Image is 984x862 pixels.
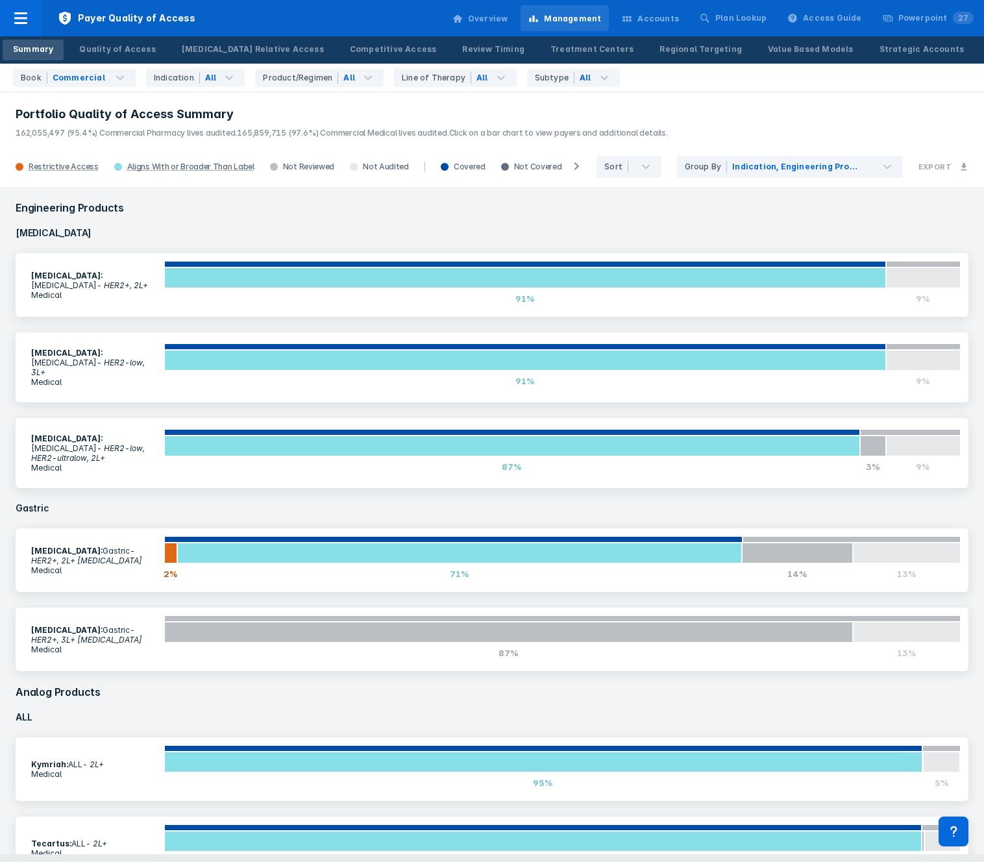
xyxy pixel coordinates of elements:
a: Accounts [614,5,687,31]
div: 9% [886,371,961,391]
a: Management [521,5,609,31]
a: Summary [3,40,64,60]
div: Access Guide [803,12,861,24]
p: Medical [31,848,156,858]
a: Kymriah:ALL- 2L+Medical95%5% [16,737,968,801]
div: Aligns With or Broader Than Label [127,162,254,172]
div: Plan Lookup [715,12,767,24]
div: [MEDICAL_DATA] Relative Access [182,43,324,55]
a: [MEDICAL_DATA]:Gastric- HER2+, 2L+ [MEDICAL_DATA]Medical2%71%14%13% [16,528,968,592]
h3: Portfolio Quality of Access Summary [16,106,968,122]
h4: [MEDICAL_DATA] [8,221,976,245]
a: [MEDICAL_DATA]:[MEDICAL_DATA]- HER2-low, HER2-ultralow, 2L+Medical87%3%9% [16,418,968,488]
div: 13% [853,563,961,584]
section: [MEDICAL_DATA] [23,340,164,395]
h3: Export [918,162,952,171]
b: Kymriah : [31,759,68,769]
button: Export [911,154,976,179]
div: 91% [164,288,886,309]
div: Strategic Accounts [879,43,965,55]
div: Overview [468,13,508,25]
div: Review Timing [462,43,524,55]
div: 91% [164,371,886,391]
div: 3% [860,456,885,477]
div: Indication, Engineering Products [732,161,862,173]
div: All [343,72,355,84]
b: [MEDICAL_DATA] : [31,625,103,635]
div: All [476,72,488,84]
a: Strategic Accounts [869,40,975,60]
div: 14% [742,563,854,584]
div: Book [21,72,47,84]
div: Commercial [53,72,105,84]
div: All [205,72,217,84]
div: Powerpoint [898,12,974,24]
div: Treatment Centers [550,43,633,55]
div: Product/Regimen [263,72,338,84]
section: Gastric [23,617,164,662]
div: Accounts [637,13,679,25]
div: 13% [853,643,961,663]
i: - HER2-low, HER2-ultralow, 2L+ [31,443,145,463]
p: Medical [31,769,156,779]
a: Value Based Models [757,40,864,60]
p: Medical [31,645,156,654]
div: Restrictive Access [29,162,99,172]
div: Not Covered [493,162,570,172]
b: [MEDICAL_DATA] : [31,271,103,280]
a: Treatment Centers [540,40,644,60]
a: Competitive Access [339,40,447,60]
div: Value Based Models [768,43,854,55]
div: Quality of Access [79,43,155,55]
p: Medical [31,463,156,473]
a: Regional Targeting [649,40,752,60]
div: 2% [164,563,178,584]
a: [MEDICAL_DATA] Relative Access [171,40,334,60]
h4: Gastric [8,496,976,521]
div: 9% [886,456,961,477]
div: 87% [164,456,861,477]
p: Medical [31,565,156,575]
div: Management [544,13,601,25]
a: [MEDICAL_DATA]:[MEDICAL_DATA]- HER2-low, 3L+Medical91%9% [16,332,968,402]
p: Medical [31,290,156,300]
a: Quality of Access [69,40,166,60]
div: Summary [13,43,53,55]
p: Medical [31,377,156,387]
section: [MEDICAL_DATA] [23,263,164,308]
span: 165,859,715 (97.6%) Commercial Medical lives audited. [237,128,449,138]
div: Not Audited [342,162,417,172]
i: - HER2+, 2L+ [97,280,148,290]
div: Group By [685,161,728,173]
div: Sort [604,161,628,173]
a: [MEDICAL_DATA]:[MEDICAL_DATA]- HER2+, 2L+Medical91%9% [16,253,968,317]
div: Indication [154,72,200,84]
div: Subtype [535,72,574,84]
div: 5% [923,772,959,793]
span: 162,055,497 (95.4%) Commercial Pharmacy lives audited. [16,128,237,138]
div: All [580,72,591,84]
b: [MEDICAL_DATA] : [31,434,103,443]
div: 87% [164,643,854,663]
div: Competitive Access [350,43,437,55]
section: ALL [23,752,164,787]
b: Tecartus : [31,839,71,848]
span: 27 [953,12,974,24]
h3: Analog Products [8,679,976,705]
a: Review Timing [452,40,535,60]
div: 71% [177,563,741,584]
div: 95% [164,772,922,793]
i: - HER2-low, 3L+ [31,358,145,377]
a: Overview [445,5,516,31]
span: Click on a bar chart to view payers and additional details. [449,128,668,138]
h3: Engineering Products [8,195,976,221]
i: - HER2+, 3L+ [MEDICAL_DATA] [31,625,142,645]
b: [MEDICAL_DATA] : [31,546,103,556]
section: [MEDICAL_DATA] [23,426,164,480]
div: Line of Therapy [402,72,471,84]
div: Covered [433,162,493,172]
section: Gastric [23,538,164,583]
div: Regional Targeting [659,43,742,55]
i: - HER2+, 2L+ [MEDICAL_DATA] [31,546,142,565]
h4: ALL [8,705,976,730]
